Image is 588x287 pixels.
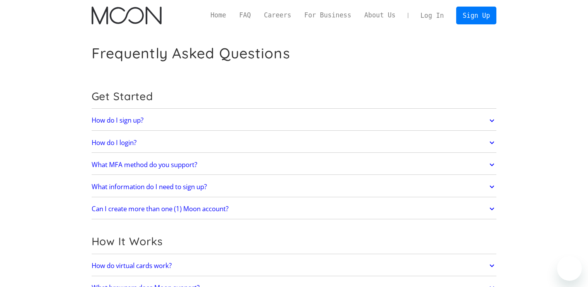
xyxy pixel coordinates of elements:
[92,7,162,24] a: home
[358,10,402,20] a: About Us
[204,10,233,20] a: Home
[92,116,143,124] h2: How do I sign up?
[92,258,497,274] a: How do virtual cards work?
[233,10,257,20] a: FAQ
[92,183,207,191] h2: What information do I need to sign up?
[257,10,298,20] a: Careers
[92,157,497,173] a: What MFA method do you support?
[92,262,172,270] h2: How do virtual cards work?
[92,139,136,147] h2: How do I login?
[92,235,497,248] h2: How It Works
[92,44,290,62] h1: Frequently Asked Questions
[414,7,450,24] a: Log In
[92,179,497,195] a: What information do I need to sign up?
[557,256,582,281] iframe: Button to launch messaging window
[92,90,497,103] h2: Get Started
[92,205,228,213] h2: Can I create more than one (1) Moon account?
[92,135,497,151] a: How do I login?
[92,7,162,24] img: Moon Logo
[92,161,197,169] h2: What MFA method do you support?
[298,10,358,20] a: For Business
[92,113,497,129] a: How do I sign up?
[456,7,496,24] a: Sign Up
[92,201,497,217] a: Can I create more than one (1) Moon account?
